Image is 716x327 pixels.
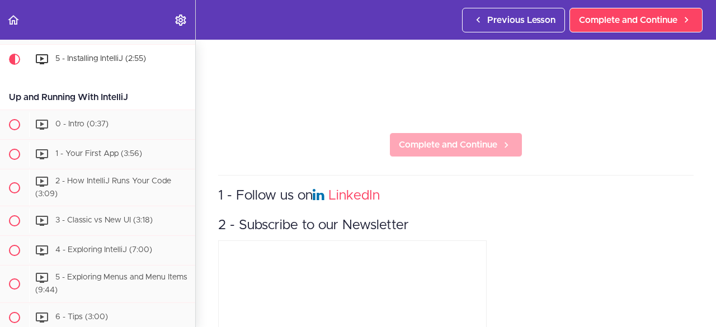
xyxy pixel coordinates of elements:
[328,189,380,202] a: LinkedIn
[218,216,694,235] h3: 2 - Subscribe to our Newsletter
[218,187,694,205] h3: 1 - Follow us on
[389,132,522,157] a: Complete and Continue
[55,55,146,63] span: 5 - Installing IntelliJ (2:55)
[399,138,497,151] span: Complete and Continue
[55,150,142,158] span: 1 - Your First App (3:56)
[174,13,187,27] svg: Settings Menu
[579,13,677,27] span: Complete and Continue
[35,177,171,198] span: 2 - How IntelliJ Runs Your Code (3:09)
[487,13,555,27] span: Previous Lesson
[462,8,565,32] a: Previous Lesson
[55,247,152,254] span: 4 - Exploring IntelliJ (7:00)
[55,313,108,321] span: 6 - Tips (3:00)
[55,217,153,225] span: 3 - Classic vs New UI (3:18)
[569,8,703,32] a: Complete and Continue
[35,274,187,295] span: 5 - Exploring Menus and Menu Items (9:44)
[7,13,20,27] svg: Back to course curriculum
[55,120,109,128] span: 0 - Intro (0:37)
